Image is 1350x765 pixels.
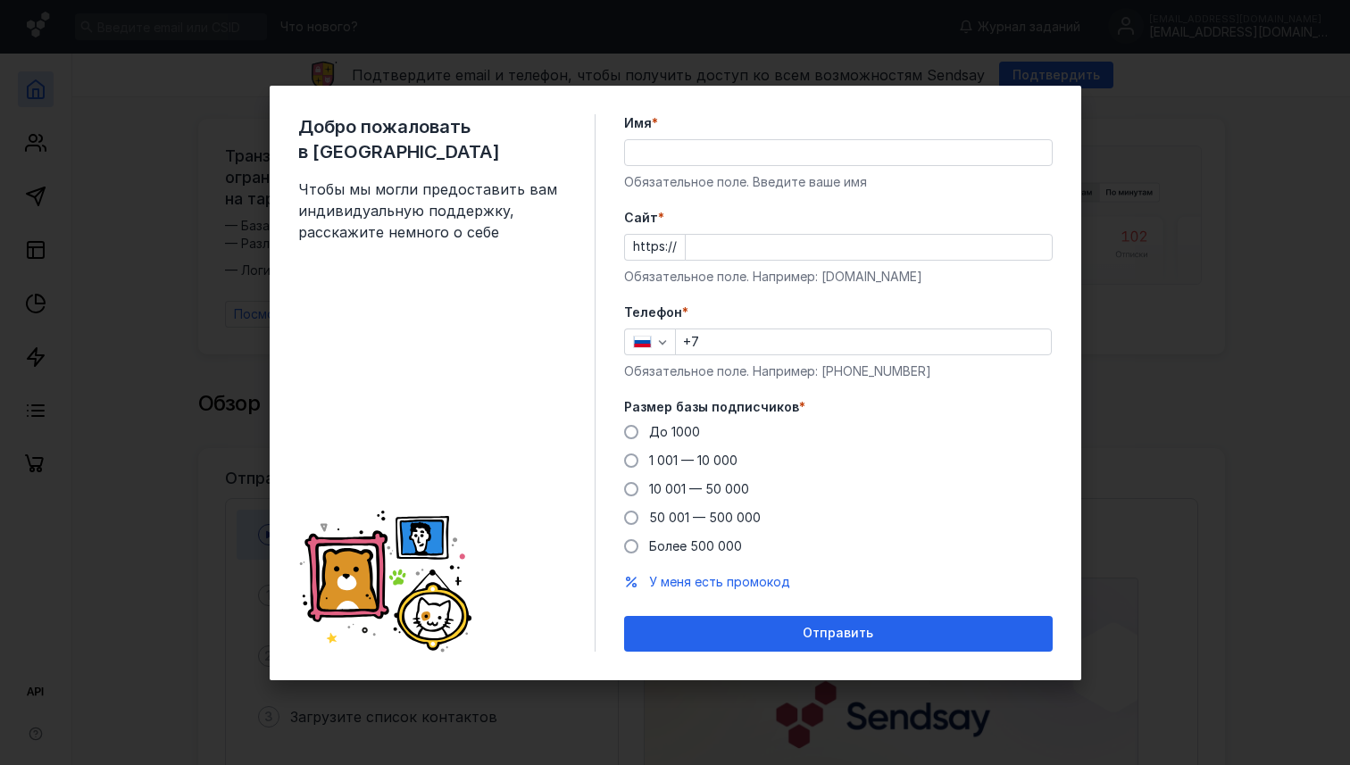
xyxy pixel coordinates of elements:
[624,362,1053,380] div: Обязательное поле. Например: [PHONE_NUMBER]
[298,114,566,164] span: Добро пожаловать в [GEOGRAPHIC_DATA]
[649,510,761,525] span: 50 001 — 500 000
[624,114,652,132] span: Имя
[624,304,682,321] span: Телефон
[649,538,742,553] span: Более 500 000
[624,268,1053,286] div: Обязательное поле. Например: [DOMAIN_NAME]
[649,573,790,591] button: У меня есть промокод
[298,179,566,243] span: Чтобы мы могли предоставить вам индивидуальную поддержку, расскажите немного о себе
[649,574,790,589] span: У меня есть промокод
[624,173,1053,191] div: Обязательное поле. Введите ваше имя
[649,424,700,439] span: До 1000
[649,453,737,468] span: 1 001 — 10 000
[803,626,873,641] span: Отправить
[649,481,749,496] span: 10 001 — 50 000
[624,616,1053,652] button: Отправить
[624,209,658,227] span: Cайт
[624,398,799,416] span: Размер базы подписчиков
